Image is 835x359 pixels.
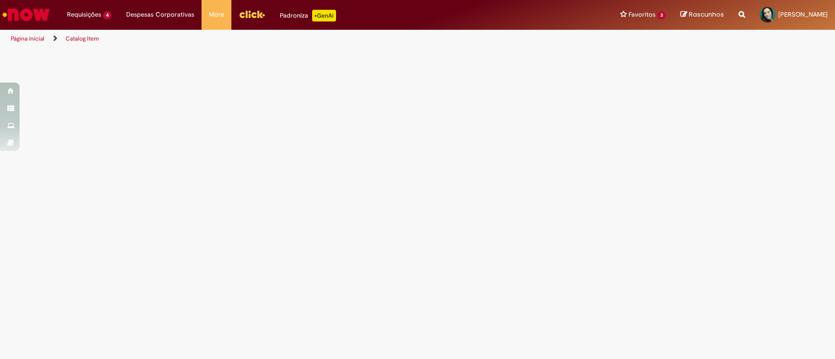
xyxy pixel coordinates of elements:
[689,10,724,19] span: Rascunhos
[239,7,265,21] img: click_logo_yellow_360x200.png
[103,11,112,20] span: 4
[280,10,336,21] div: Padroniza
[657,11,666,20] span: 3
[66,35,99,42] a: Catalog Item
[680,10,724,20] a: Rascunhos
[67,10,101,20] span: Requisições
[629,10,655,20] span: Favoritos
[7,30,549,48] ul: Trilhas de página
[209,10,224,20] span: More
[1,5,51,24] img: ServiceNow
[312,10,336,21] p: +GenAi
[11,35,45,42] a: Página inicial
[126,10,194,20] span: Despesas Corporativas
[778,10,828,19] span: [PERSON_NAME]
